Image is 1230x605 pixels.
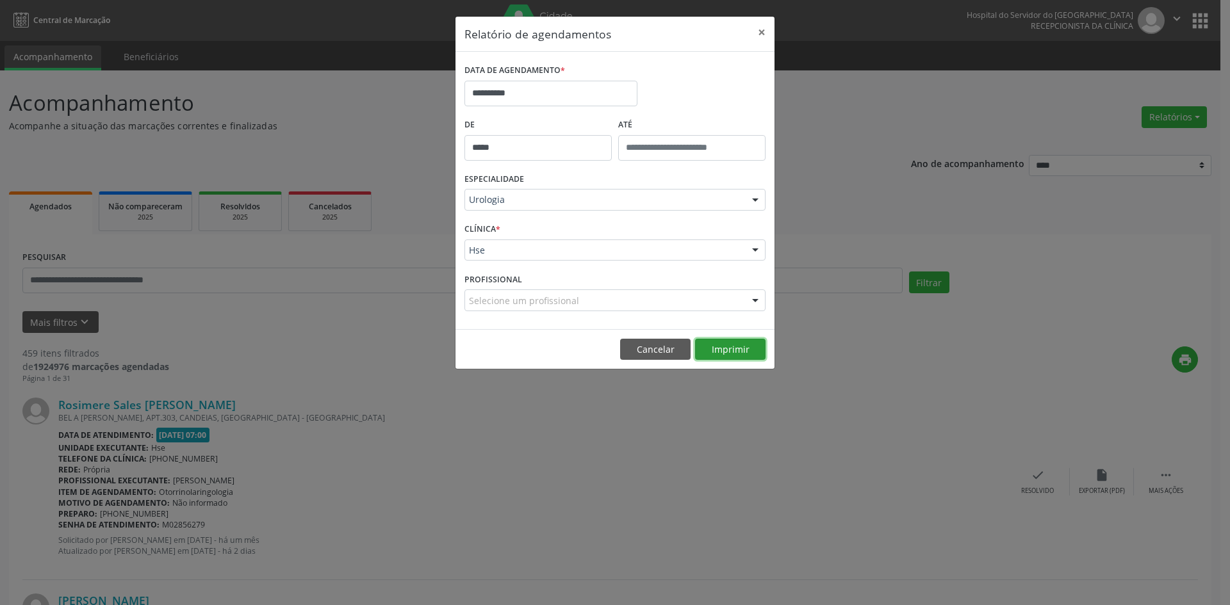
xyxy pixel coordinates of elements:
span: Selecione um profissional [469,294,579,307]
label: CLÍNICA [464,220,500,239]
button: Cancelar [620,339,691,360]
span: Hse [469,244,739,257]
button: Imprimir [695,339,766,360]
h5: Relatório de agendamentos [464,26,611,42]
label: DATA DE AGENDAMENTO [464,61,565,81]
label: ATÉ [618,115,766,135]
label: De [464,115,612,135]
label: PROFISSIONAL [464,270,522,289]
label: ESPECIALIDADE [464,170,524,190]
span: Urologia [469,193,739,206]
button: Close [749,17,775,48]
